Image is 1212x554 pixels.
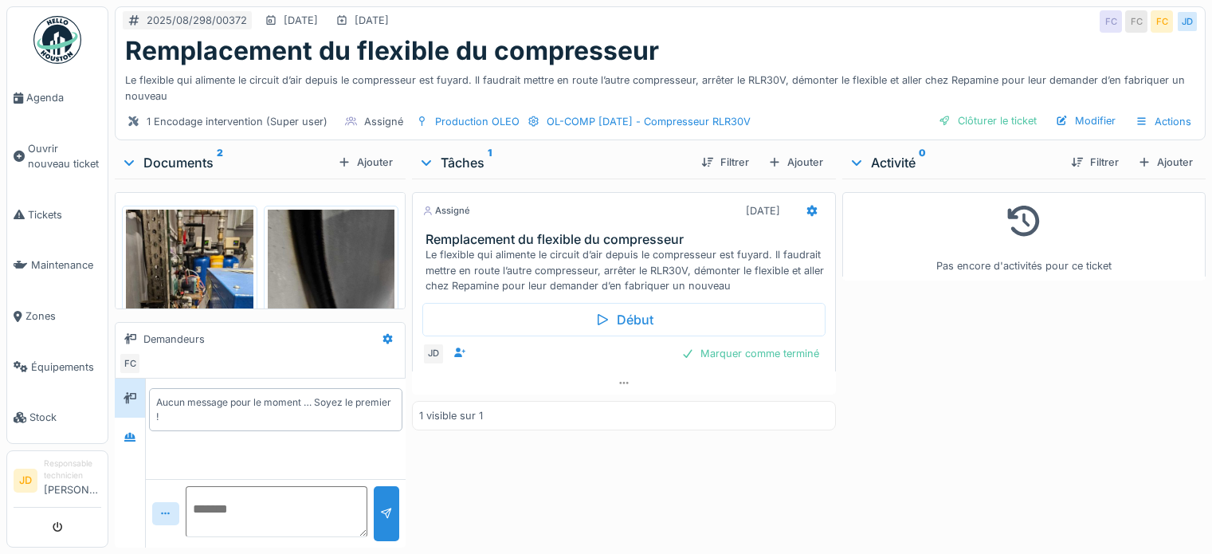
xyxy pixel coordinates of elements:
div: OL-COMP [DATE] - Compresseur RLR30V [547,114,751,129]
span: Stock [29,410,101,425]
div: FC [1100,10,1122,33]
div: JD [422,343,445,365]
div: Début [422,303,826,336]
span: Maintenance [31,257,101,273]
a: JD Responsable technicien[PERSON_NAME] [14,458,101,508]
span: Agenda [26,90,101,105]
div: Ajouter [331,151,399,173]
div: Assigné [422,204,470,218]
div: Assigné [364,114,403,129]
a: Ouvrir nouveau ticket [7,124,108,190]
div: Responsable technicien [44,458,101,482]
img: Badge_color-CXgf-gQk.svg [33,16,81,64]
div: Modifier [1049,110,1122,132]
a: Maintenance [7,240,108,291]
sup: 2 [217,153,223,172]
a: Tickets [7,190,108,241]
div: Documents [121,153,331,172]
span: Zones [25,308,101,324]
div: [DATE] [355,13,389,28]
div: Activité [849,153,1058,172]
a: Stock [7,392,108,443]
div: Clôturer le ticket [932,110,1043,132]
div: 2025/08/298/00372 [147,13,247,28]
span: Équipements [31,360,101,375]
div: FC [119,352,141,375]
div: Le flexible qui alimente le circuit d’air depuis le compresseur est fuyard. Il faudrait mettre en... [125,66,1195,103]
div: Filtrer [695,151,755,173]
div: Tâches [418,153,688,172]
div: Demandeurs [143,332,205,347]
div: 1 Encodage intervention (Super user) [147,114,328,129]
div: Le flexible qui alimente le circuit d’air depuis le compresseur est fuyard. Il faudrait mettre en... [426,247,829,293]
div: Marquer comme terminé [675,343,826,364]
div: Filtrer [1065,151,1125,173]
h1: Remplacement du flexible du compresseur [125,36,659,66]
div: FC [1151,10,1173,33]
span: Ouvrir nouveau ticket [28,141,101,171]
sup: 0 [919,153,926,172]
div: Ajouter [762,151,830,173]
sup: 1 [488,153,492,172]
div: Ajouter [1132,151,1199,173]
div: [DATE] [746,203,780,218]
div: 1 visible sur 1 [419,408,483,423]
span: Tickets [28,207,101,222]
a: Agenda [7,73,108,124]
h3: Remplacement du flexible du compresseur [426,232,829,247]
div: JD [1176,10,1198,33]
div: FC [1125,10,1147,33]
a: Équipements [7,342,108,393]
div: Aucun message pour le moment … Soyez le premier ! [156,395,395,424]
div: Production OLEO [435,114,520,129]
img: 2i7kpjj6oe0oc4fwfja4a7bq5gi1 [268,210,395,485]
div: Actions [1128,110,1198,133]
div: [DATE] [284,13,318,28]
a: Zones [7,291,108,342]
li: [PERSON_NAME] [44,458,101,504]
div: Pas encore d'activités pour ce ticket [853,199,1195,273]
img: uudm3xj6l7y9dc1b695jh9z2qev3 [126,210,253,485]
li: JD [14,469,37,493]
